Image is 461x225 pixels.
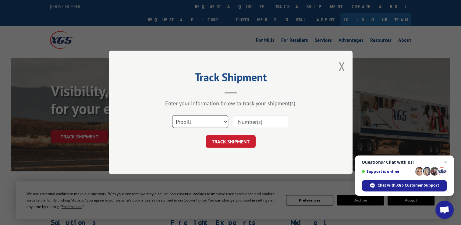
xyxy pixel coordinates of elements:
[362,169,413,174] span: Support is online
[206,135,256,148] button: TRACK SHIPMENT
[435,201,454,219] div: Open chat
[362,180,447,191] div: Chat with XGS Customer Support
[442,159,449,166] span: Close chat
[233,116,289,128] input: Number(s)
[139,100,322,107] div: Enter your information below to track your shipment(s).
[139,73,322,84] h2: Track Shipment
[338,58,345,74] button: Close modal
[362,160,447,165] span: Questions? Chat with us!
[378,183,439,188] span: Chat with XGS Customer Support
